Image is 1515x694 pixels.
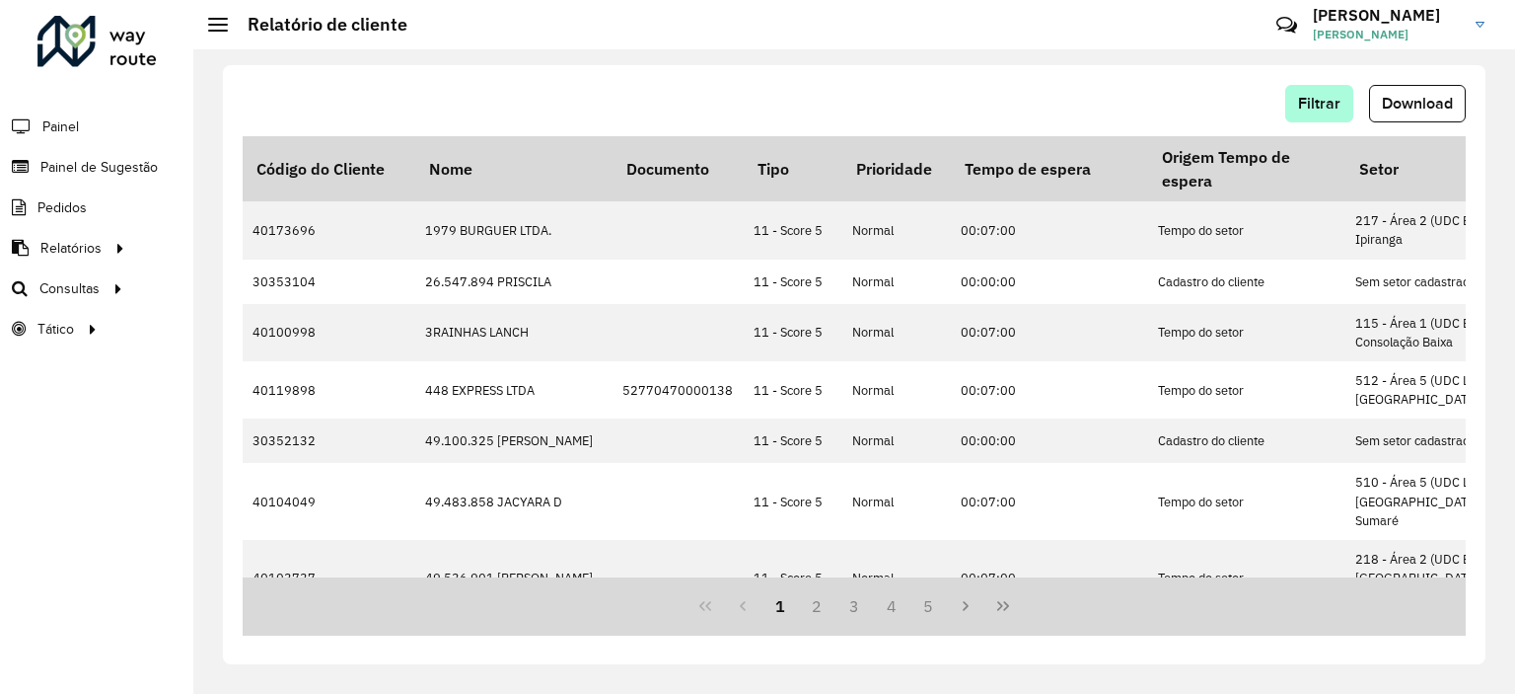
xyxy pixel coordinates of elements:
[40,157,158,178] span: Painel de Sugestão
[842,361,951,419] td: Normal
[415,304,613,361] td: 3RAINHAS LANCH
[1298,95,1340,112] span: Filtrar
[228,14,407,36] h2: Relatório de cliente
[1148,463,1345,540] td: Tempo do setor
[951,260,1148,304] td: 00:00:00
[415,201,613,259] td: 1979 BURGUER LTDA.
[415,540,613,617] td: 49.536.901 [PERSON_NAME]
[1313,26,1461,43] span: [PERSON_NAME]
[984,587,1022,625] button: Last Page
[951,419,1148,463] td: 00:00:00
[243,304,415,361] td: 40100998
[415,260,613,304] td: 26.547.894 PRISCILA
[42,116,79,137] span: Painel
[951,540,1148,617] td: 00:07:00
[744,361,842,419] td: 11 - Score 5
[243,260,415,304] td: 30353104
[842,540,951,617] td: Normal
[613,361,744,419] td: 52770470000138
[243,463,415,540] td: 40104049
[761,587,799,625] button: 1
[1285,85,1353,122] button: Filtrar
[243,136,415,201] th: Código do Cliente
[40,238,102,259] span: Relatórios
[842,463,951,540] td: Normal
[1148,419,1345,463] td: Cadastro do cliente
[243,419,415,463] td: 30352132
[1313,6,1461,25] h3: [PERSON_NAME]
[744,419,842,463] td: 11 - Score 5
[37,197,87,218] span: Pedidos
[415,361,613,419] td: 448 EXPRESS LTDA
[951,304,1148,361] td: 00:07:00
[842,304,951,361] td: Normal
[951,361,1148,419] td: 00:07:00
[1148,260,1345,304] td: Cadastro do cliente
[951,463,1148,540] td: 00:07:00
[39,278,100,299] span: Consultas
[37,319,74,340] span: Tático
[842,201,951,259] td: Normal
[744,463,842,540] td: 11 - Score 5
[1382,95,1453,112] span: Download
[243,201,415,259] td: 40173696
[744,304,842,361] td: 11 - Score 5
[1148,304,1345,361] td: Tempo do setor
[415,463,613,540] td: 49.483.858 JACYARA D
[1148,361,1345,419] td: Tempo do setor
[910,587,948,625] button: 5
[842,136,951,201] th: Prioridade
[951,201,1148,259] td: 00:07:00
[1148,540,1345,617] td: Tempo do setor
[415,419,613,463] td: 49.100.325 [PERSON_NAME]
[842,419,951,463] td: Normal
[951,136,1148,201] th: Tempo de espera
[1148,136,1345,201] th: Origem Tempo de espera
[744,201,842,259] td: 11 - Score 5
[873,587,910,625] button: 4
[835,587,873,625] button: 3
[243,361,415,419] td: 40119898
[744,136,842,201] th: Tipo
[744,260,842,304] td: 11 - Score 5
[947,587,984,625] button: Next Page
[1265,4,1308,46] a: Contato Rápido
[798,587,835,625] button: 2
[415,136,613,201] th: Nome
[613,136,744,201] th: Documento
[243,540,415,617] td: 40103737
[842,260,951,304] td: Normal
[1369,85,1466,122] button: Download
[1148,201,1345,259] td: Tempo do setor
[744,540,842,617] td: 11 - Score 5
